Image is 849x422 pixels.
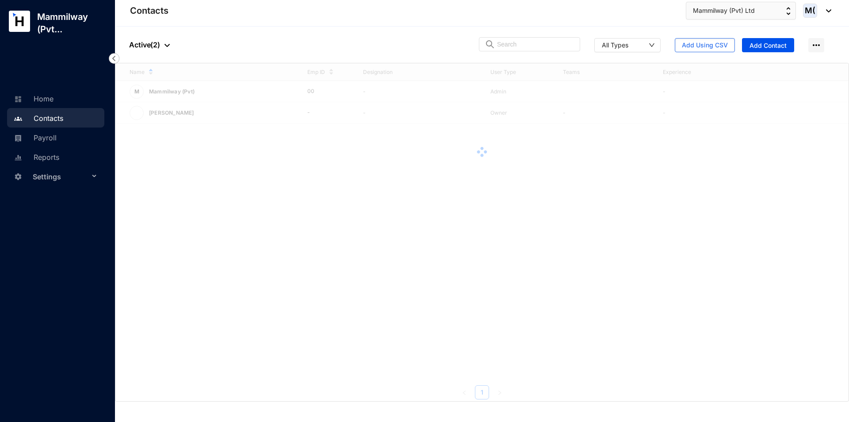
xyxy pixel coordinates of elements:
div: All Types [602,40,628,49]
button: All Types [594,38,661,52]
img: settings-unselected.1febfda315e6e19643a1.svg [14,173,22,181]
span: down [649,42,655,48]
span: Settings [33,168,89,186]
img: payroll-unselected.b590312f920e76f0c668.svg [14,134,22,142]
button: Mammilway (Pvt) Ltd [686,2,796,19]
img: people.b0bd17028ad2877b116a.svg [14,115,22,123]
a: Reports [11,153,59,162]
img: up-down-arrow.74152d26bf9780fbf563ca9c90304185.svg [786,7,791,15]
p: Mammilway (Pvt... [30,11,115,35]
span: Mammilway (Pvt) Ltd [693,6,755,15]
li: Contacts [7,108,104,128]
span: Add Contact [750,41,787,50]
li: Reports [7,147,104,166]
img: search.8ce656024d3affaeffe32e5b30621cb7.svg [485,40,495,49]
button: Add Using CSV [675,38,735,52]
img: home-unselected.a29eae3204392db15eaf.svg [14,95,22,103]
img: dropdown-black.8e83cc76930a90b1a4fdb6d089b7bf3a.svg [164,44,170,47]
a: Contacts [11,114,63,123]
span: M( [805,7,815,15]
img: report-unselected.e6a6b4230fc7da01f883.svg [14,154,22,162]
button: Add Contact [742,38,794,52]
input: Search [497,38,574,51]
a: Payroll [11,133,57,142]
li: Payroll [7,128,104,147]
li: Home [7,89,104,108]
p: Active ( 2 ) [129,39,170,50]
span: Add Using CSV [682,41,728,50]
p: Contacts [130,4,168,17]
img: nav-icon-left.19a07721e4dec06a274f6d07517f07b7.svg [109,53,119,64]
a: Home [11,94,54,103]
img: more-horizontal.eedb2faff8778e1aceccc67cc90ae3cb.svg [808,38,824,52]
img: dropdown-black.8e83cc76930a90b1a4fdb6d089b7bf3a.svg [822,9,831,12]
